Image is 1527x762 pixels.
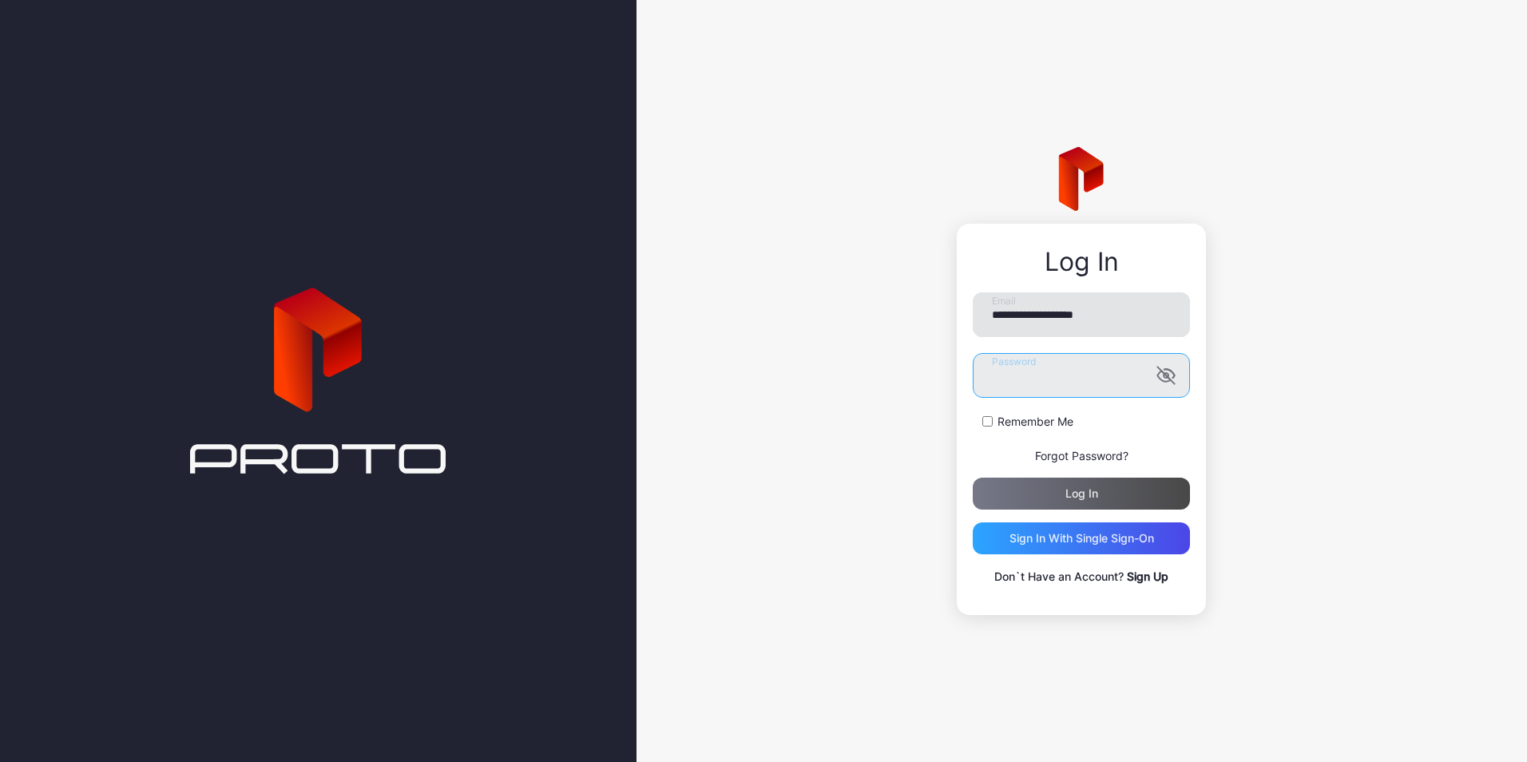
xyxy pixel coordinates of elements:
label: Remember Me [998,414,1073,430]
button: Log in [973,478,1190,510]
p: Don`t Have an Account? [973,567,1190,586]
input: Password [973,353,1190,398]
div: Log In [973,248,1190,276]
input: Email [973,292,1190,337]
button: Password [1156,366,1176,385]
a: Sign Up [1127,570,1168,583]
div: Log in [1065,487,1098,500]
a: Forgot Password? [1035,449,1128,462]
div: Sign in With Single Sign-On [1009,532,1154,545]
button: Sign in With Single Sign-On [973,522,1190,554]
